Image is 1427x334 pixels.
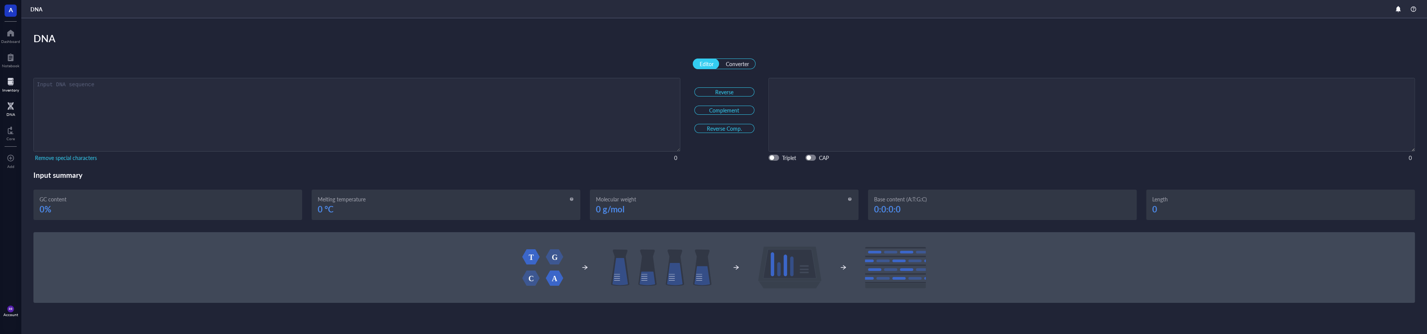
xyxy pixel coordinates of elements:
div: Editor [699,60,713,67]
div: Notebook [2,63,19,68]
span: RR [9,307,12,310]
a: Inventory [2,76,19,92]
span: Reverse Comp. [706,125,741,132]
a: Core [6,124,15,141]
button: Complement [694,106,754,115]
div: Length [1152,196,1168,203]
span: Complement [709,107,739,114]
div: Input summary [33,170,1415,180]
div: DNA [33,30,1415,46]
a: DNA [6,100,15,117]
div: Converter [725,60,749,67]
div: Add [7,164,14,169]
div: DNA [6,112,15,117]
button: Reverse [694,87,754,97]
div: Molecular weight [596,196,636,203]
a: Notebook [2,51,19,68]
div: 0 g/mol [596,203,852,215]
div: Inventory [2,88,19,92]
a: Dashboard [1,27,20,44]
div: Account [3,312,18,317]
button: Remove special characters [33,153,98,162]
div: 0 [674,154,677,161]
div: Base content (A:T:G:C) [874,196,927,203]
div: Triplet [782,154,796,161]
div: Melting temperature [318,196,366,203]
div: Dashboard [1,39,20,44]
div: 0 °C [318,203,574,215]
img: DNA process [522,246,926,289]
div: Core [6,136,15,141]
div: 0% [40,203,296,215]
div: 0 [1409,154,1412,161]
span: Remove special characters [35,154,97,161]
div: GC content [40,196,67,203]
div: 0 [1152,203,1409,215]
div: 0:0:0:0 [874,203,1131,215]
button: Reverse Comp. [694,124,754,133]
div: DNA [30,6,43,13]
span: Reverse [715,89,733,95]
div: CAP [819,154,829,161]
span: A [9,5,13,14]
